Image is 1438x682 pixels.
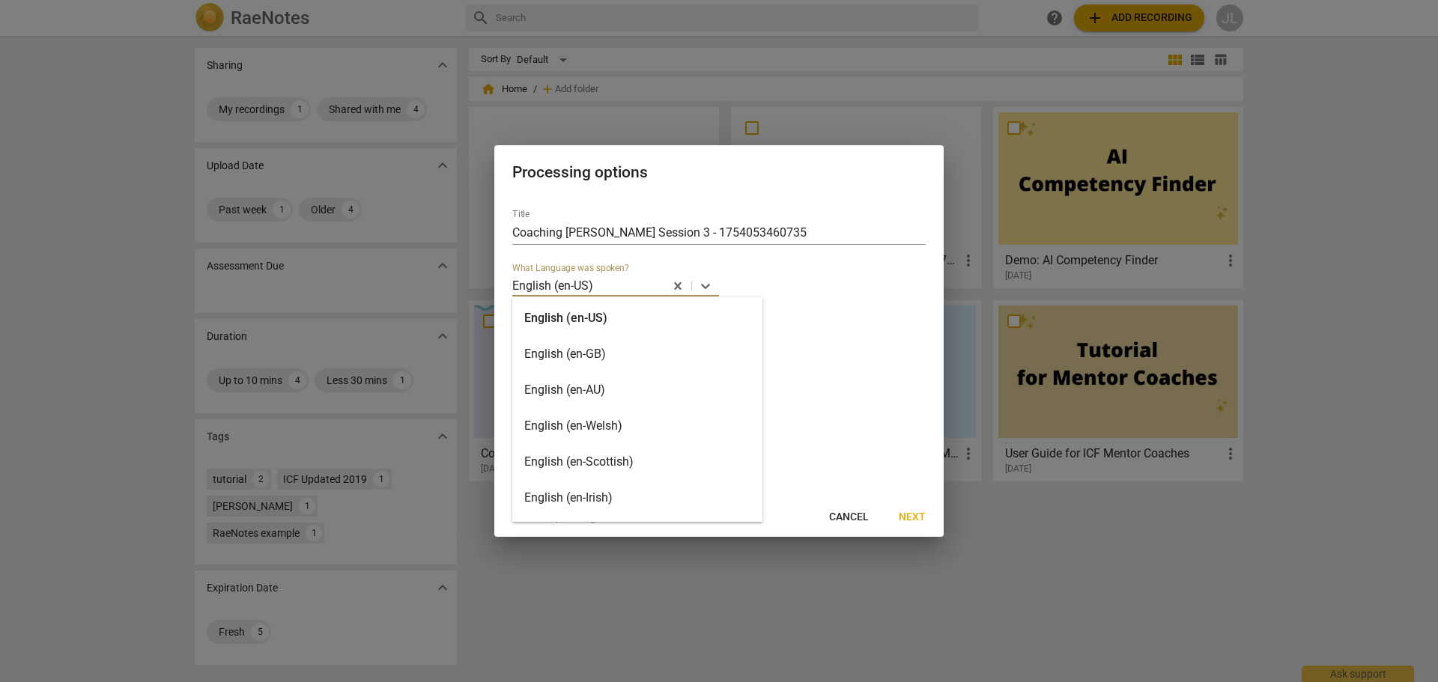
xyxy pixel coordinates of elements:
[899,510,926,525] span: Next
[512,210,530,219] label: Title
[512,163,926,182] h2: Processing options
[887,504,938,531] button: Next
[817,504,881,531] button: Cancel
[512,408,762,444] div: English (en-Welsh)
[512,444,762,480] div: English (en-Scottish)
[512,516,762,552] div: Spanish
[512,336,762,372] div: English (en-GB)
[512,264,629,273] label: What Language was spoken?
[512,372,762,408] div: English (en-AU)
[829,510,869,525] span: Cancel
[512,277,593,294] p: English (en-US)
[512,480,762,516] div: English (en-Irish)
[512,300,762,336] div: English (en-US)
